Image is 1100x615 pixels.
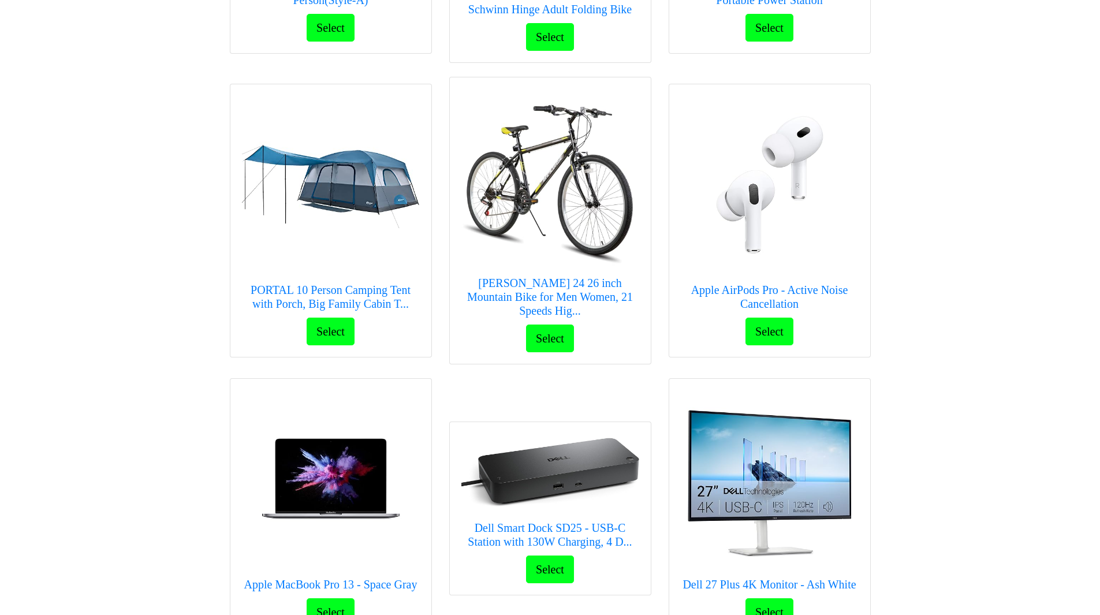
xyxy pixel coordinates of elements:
[242,96,420,274] img: PORTAL 10 Person Camping Tent with Porch, Big Family Cabin Tent with 2 Rooms, 2 Doors, 2 Ground V...
[681,390,859,568] img: Dell 27 Plus 4K Monitor - Ash White
[681,283,859,311] h5: Apple AirPods Pro - Active Noise Cancellation
[526,325,574,352] button: Select
[461,276,639,318] h5: [PERSON_NAME] 24 26 inch Mountain Bike for Men Women, 21 Speeds Hig...
[461,89,639,325] a: Hiland 24 26 inch Mountain Bike for Men Women, 21 Speeds High-Carbon Steel Frame, Sport Cycling M...
[526,23,574,51] button: Select
[307,14,355,42] button: Select
[242,577,420,591] h5: Apple MacBook Pro 13 - Space Gray
[461,434,639,511] img: Dell Smart Dock SD25 - USB-C Station with 130W Charging, 4 Displays - Black
[242,390,420,598] a: Apple MacBook Pro 13 - Space Gray Apple MacBook Pro 13 - Space Gray
[242,390,420,568] img: Apple MacBook Pro 13 - Space Gray
[745,14,793,42] button: Select
[681,96,859,318] a: Apple AirPods Pro - Active Noise Cancellation Apple AirPods Pro - Active Noise Cancellation
[461,434,639,555] a: Dell Smart Dock SD25 - USB-C Station with 130W Charging, 4 Displays - Black Dell Smart Dock SD25 ...
[681,390,859,598] a: Dell 27 Plus 4K Monitor - Ash White Dell 27 Plus 4K Monitor - Ash White
[461,521,639,549] h5: Dell Smart Dock SD25 - USB-C Station with 130W Charging, 4 D...
[307,318,355,345] button: Select
[745,318,793,345] button: Select
[681,577,859,591] h5: Dell 27 Plus 4K Monitor - Ash White
[461,89,639,267] img: Hiland 24 26 inch Mountain Bike for Men Women, 21 Speeds High-Carbon Steel Frame, Sport Cycling M...
[242,96,420,318] a: PORTAL 10 Person Camping Tent with Porch, Big Family Cabin Tent with 2 Rooms, 2 Doors, 2 Ground V...
[681,96,859,274] img: Apple AirPods Pro - Active Noise Cancellation
[461,2,639,16] h5: Schwinn Hinge Adult Folding Bike
[242,283,420,311] h5: PORTAL 10 Person Camping Tent with Porch, Big Family Cabin T...
[526,556,574,583] button: Select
